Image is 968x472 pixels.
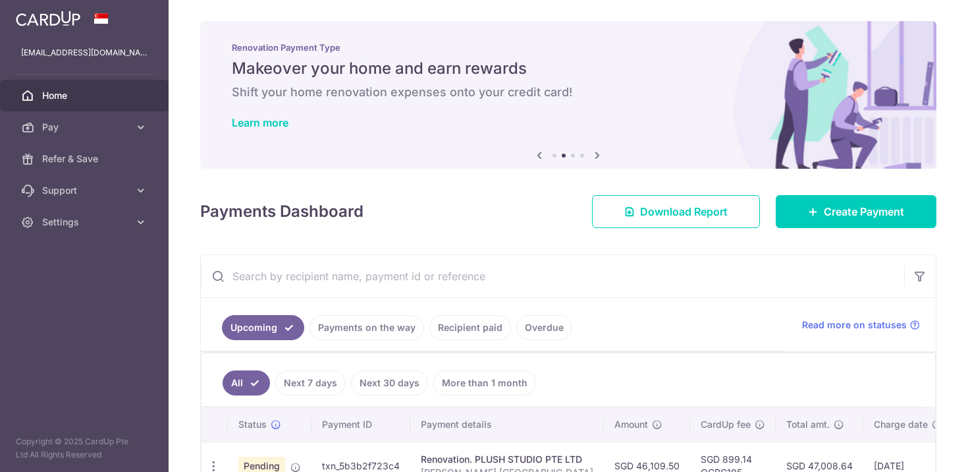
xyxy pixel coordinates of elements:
img: CardUp [16,11,80,26]
a: Download Report [592,195,760,228]
p: [EMAIL_ADDRESS][DOMAIN_NAME] [21,46,148,59]
span: Settings [42,216,129,229]
img: Renovation banner [200,21,936,169]
span: Create Payment [824,204,904,220]
span: Total amt. [786,418,830,431]
th: Payment ID [311,407,410,442]
span: Pay [42,121,129,134]
span: Refer & Save [42,152,129,165]
a: More than 1 month [433,370,536,396]
a: Payments on the way [309,315,424,340]
a: Read more on statuses [802,318,920,332]
a: Create Payment [776,195,936,228]
h6: Shift your home renovation expenses onto your credit card! [232,84,905,100]
th: Payment details [410,407,604,442]
span: Home [42,89,129,102]
span: Download Report [640,204,728,220]
a: All [223,370,270,396]
a: Recipient paid [429,315,511,340]
a: Overdue [516,315,572,340]
a: Next 30 days [351,370,428,396]
span: Read more on statuses [802,318,907,332]
span: Amount [614,418,648,431]
span: Support [42,184,129,197]
span: Charge date [874,418,928,431]
a: Next 7 days [275,370,346,396]
span: CardUp fee [701,418,751,431]
iframe: Opens a widget where you can find more information [883,432,955,465]
h4: Payments Dashboard [200,200,363,223]
input: Search by recipient name, payment id or reference [201,255,904,297]
div: Renovation. PLUSH STUDIO PTE LTD [421,453,593,466]
h5: Makeover your home and earn rewards [232,58,905,79]
p: Renovation Payment Type [232,42,905,53]
a: Learn more [232,116,288,129]
a: Upcoming [222,315,304,340]
span: Status [238,418,267,431]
